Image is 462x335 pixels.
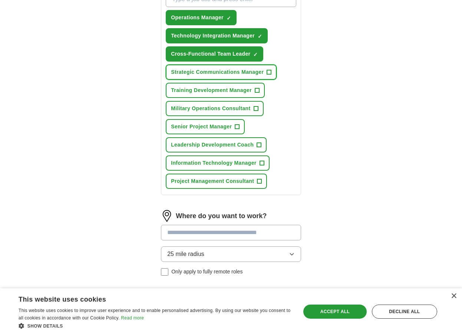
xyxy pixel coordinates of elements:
span: Cross-Functional Team Leader [171,50,250,58]
input: Only apply to fully remote roles [161,268,168,276]
div: Close [451,293,456,299]
span: Military Operations Consultant [171,105,250,112]
a: Read more, opens a new window [121,315,144,321]
div: Decline all [372,305,437,319]
button: Project Management Consultant [166,174,267,189]
button: Strategic Communications Manager [166,65,277,80]
button: Leadership Development Coach [166,137,267,152]
span: Operations Manager [171,14,224,22]
span: Training Development Manager [171,86,252,94]
div: Accept all [303,305,367,319]
button: Senior Project Manager [166,119,245,134]
span: Show details [27,323,63,329]
button: Cross-Functional Team Leader✓ [166,46,263,62]
button: Technology Integration Manager✓ [166,28,268,43]
span: ✓ [227,15,231,21]
span: Only apply to fully remote roles [171,268,242,276]
span: Technology Integration Manager [171,32,255,40]
label: Where do you want to work? [176,211,267,221]
span: Senior Project Manager [171,123,232,131]
span: Project Management Consultant [171,177,254,185]
span: Information Technology Manager [171,159,256,167]
button: Military Operations Consultant [166,101,263,116]
span: ✓ [258,33,262,39]
div: Show details [19,322,292,329]
button: Information Technology Manager [166,155,269,171]
span: This website uses cookies to improve user experience and to enable personalised advertising. By u... [19,308,290,321]
span: ✓ [253,52,258,58]
div: This website uses cookies [19,293,274,304]
span: Leadership Development Coach [171,141,254,149]
span: Strategic Communications Manager [171,68,264,76]
span: 25 mile radius [167,250,204,259]
img: location.png [161,210,173,222]
button: Operations Manager✓ [166,10,237,25]
button: 25 mile radius [161,246,301,262]
button: Training Development Manager [166,83,265,98]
